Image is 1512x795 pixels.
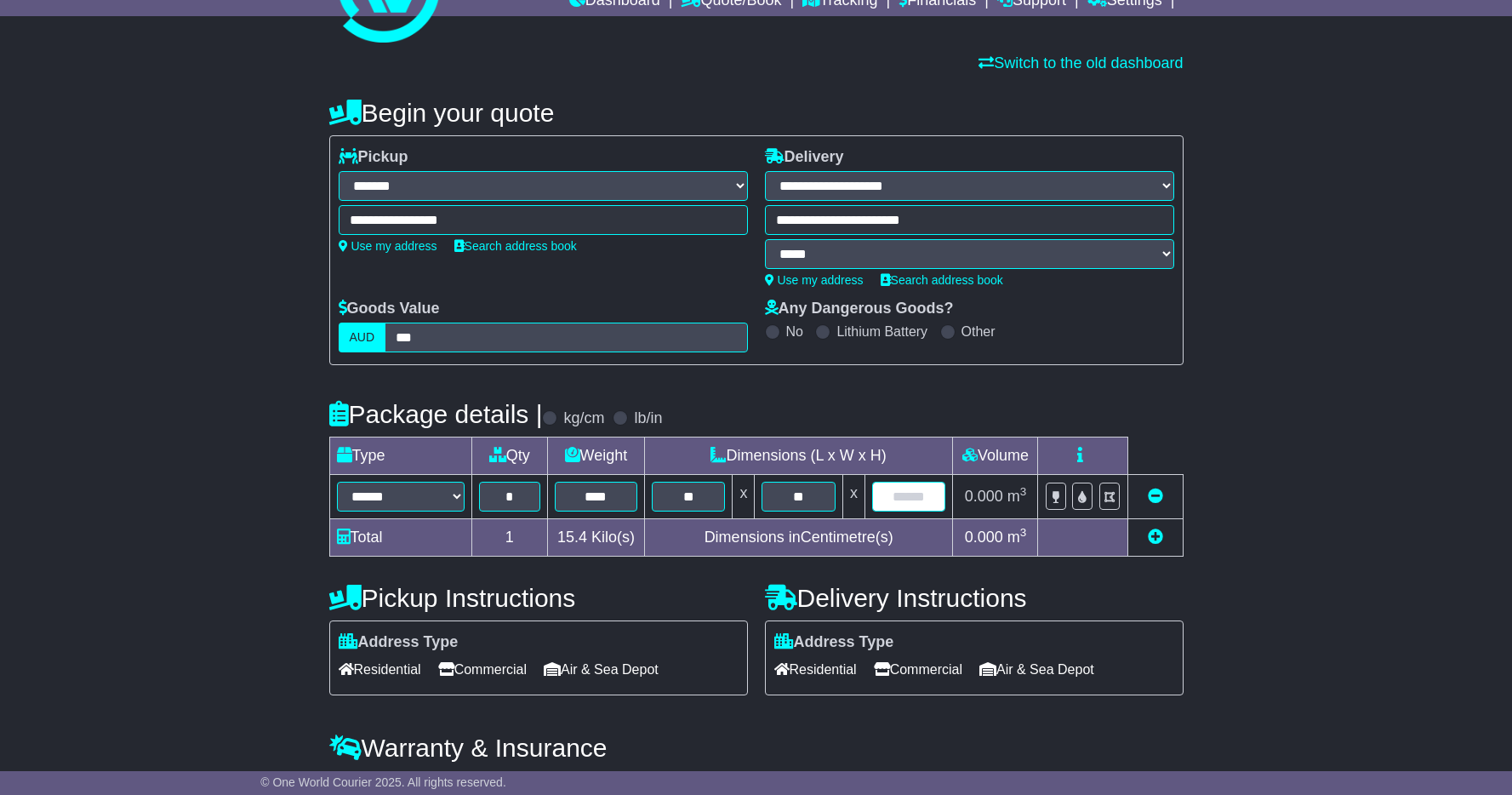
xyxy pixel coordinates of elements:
[563,409,604,428] label: kg/cm
[644,438,953,475] td: Dimensions (L x W x H)
[836,323,927,340] label: Lithium Battery
[339,323,386,352] label: AUD
[881,273,1003,287] a: Search address book
[979,54,1183,71] a: Switch to the old dashboard
[774,656,857,683] span: Residential
[329,400,543,428] h4: Package details |
[329,584,748,612] h4: Pickup Instructions
[547,519,644,557] td: Kilo(s)
[1020,485,1027,498] sup: 3
[1020,526,1027,539] sup: 3
[260,775,506,789] span: © One World Courier 2025. All rights reserved.
[329,519,471,557] td: Total
[765,584,1184,612] h4: Delivery Instructions
[438,656,527,683] span: Commercial
[965,529,1003,546] span: 0.000
[471,519,547,557] td: 1
[965,488,1003,505] span: 0.000
[547,438,644,475] td: Weight
[961,323,996,340] label: Other
[874,656,962,683] span: Commercial
[339,239,437,253] a: Use my address
[842,475,864,519] td: x
[953,438,1038,475] td: Volume
[765,148,844,167] label: Delivery
[774,633,894,652] label: Address Type
[544,656,659,683] span: Air & Sea Depot
[733,475,755,519] td: x
[765,273,864,287] a: Use my address
[339,300,440,318] label: Goods Value
[339,633,459,652] label: Address Type
[1148,488,1163,505] a: Remove this item
[329,99,1184,127] h4: Begin your quote
[329,734,1184,762] h4: Warranty & Insurance
[1007,529,1027,546] span: m
[454,239,577,253] a: Search address book
[557,529,587,546] span: 15.4
[765,300,954,318] label: Any Dangerous Goods?
[1007,488,1027,505] span: m
[634,409,662,428] label: lb/in
[786,323,803,340] label: No
[329,438,471,475] td: Type
[471,438,547,475] td: Qty
[979,656,1094,683] span: Air & Sea Depot
[1148,529,1163,546] a: Add new item
[339,656,421,683] span: Residential
[644,519,953,557] td: Dimensions in Centimetre(s)
[339,148,408,167] label: Pickup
